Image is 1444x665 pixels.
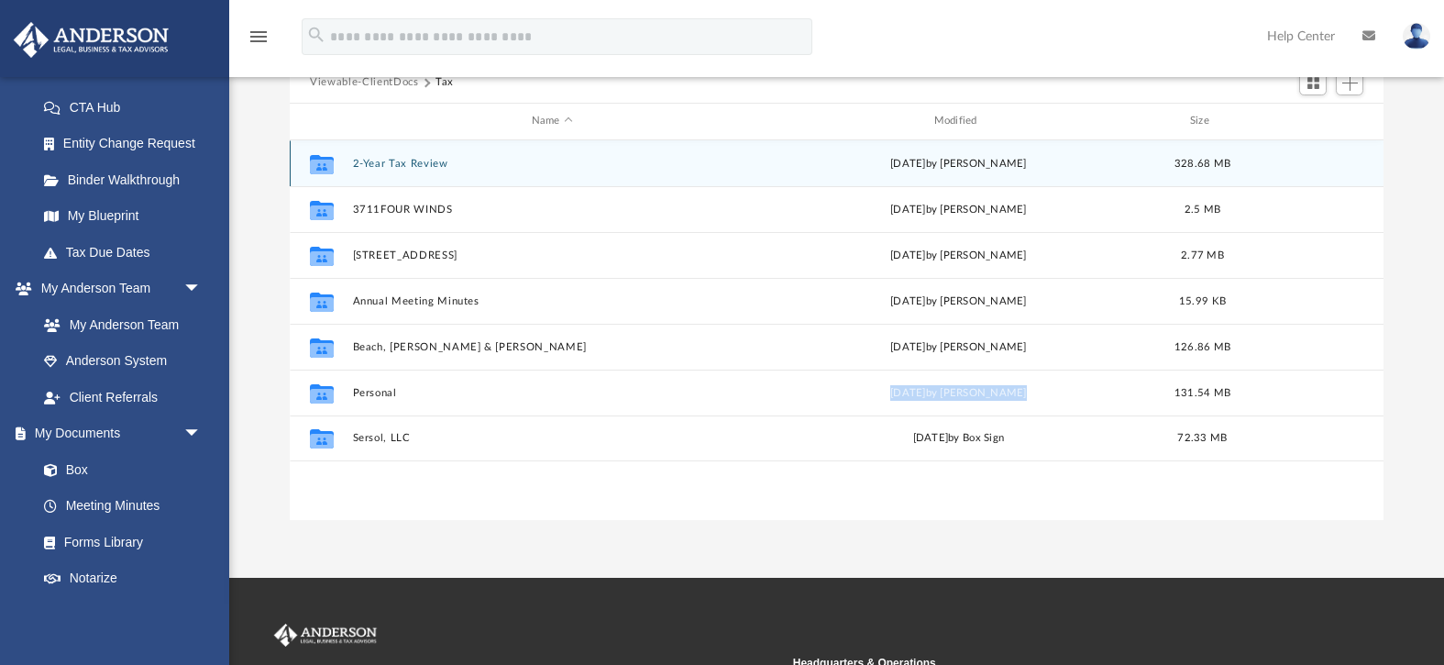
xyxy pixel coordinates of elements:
[435,74,454,91] button: Tax
[8,22,174,58] img: Anderson Advisors Platinum Portal
[298,113,344,129] div: id
[353,386,752,398] button: Personal
[1178,433,1228,443] span: 72.33 MB
[759,247,1158,263] div: [DATE] by [PERSON_NAME]
[353,432,752,444] button: Sersol, LLC
[26,161,229,198] a: Binder Walkthrough
[1403,23,1430,50] img: User Pic
[26,343,220,380] a: Anderson System
[1336,70,1363,95] button: Add
[310,74,418,91] button: Viewable-ClientDocs
[26,379,220,416] a: Client Referrals
[1248,113,1376,129] div: id
[13,416,220,452] a: My Documentsarrow_drop_down
[1174,341,1230,351] span: 126.86 MB
[759,201,1158,217] div: [DATE] by [PERSON_NAME]
[183,416,220,453] span: arrow_drop_down
[26,560,220,597] a: Notarize
[26,126,229,162] a: Entity Change Request
[26,488,220,525] a: Meeting Minutes
[353,294,752,306] button: Annual Meeting Minutes
[759,430,1158,447] div: by Box Sign
[1299,70,1327,95] button: Switch to Grid View
[913,433,949,443] span: [DATE]
[306,25,326,45] i: search
[353,203,752,215] button: 3711FOUR WINDS
[759,384,1158,401] div: [DATE] by [PERSON_NAME]
[13,271,220,307] a: My Anderson Teamarrow_drop_down
[352,113,751,129] div: Name
[270,624,380,648] img: Anderson Advisors Platinum Portal
[1166,113,1240,129] div: Size
[26,524,211,560] a: Forms Library
[759,338,1158,355] div: [DATE] by [PERSON_NAME]
[183,271,220,308] span: arrow_drop_down
[759,113,1158,129] div: Modified
[353,157,752,169] button: 2-Year Tax Review
[248,35,270,48] a: menu
[1179,295,1226,305] span: 15.99 KB
[759,155,1158,172] div: [DATE] by [PERSON_NAME]
[290,140,1383,521] div: grid
[353,249,752,260] button: [STREET_ADDRESS]
[353,340,752,352] button: Beach, [PERSON_NAME] & [PERSON_NAME]
[26,234,229,271] a: Tax Due Dates
[1181,249,1224,260] span: 2.77 MB
[759,293,1158,309] div: [DATE] by [PERSON_NAME]
[183,596,220,634] span: arrow_drop_down
[1174,158,1230,168] span: 328.68 MB
[26,306,211,343] a: My Anderson Team
[26,451,211,488] a: Box
[1185,204,1221,214] span: 2.5 MB
[1174,387,1230,397] span: 131.54 MB
[26,89,229,126] a: CTA Hub
[26,198,220,235] a: My Blueprint
[248,26,270,48] i: menu
[13,596,220,633] a: Online Learningarrow_drop_down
